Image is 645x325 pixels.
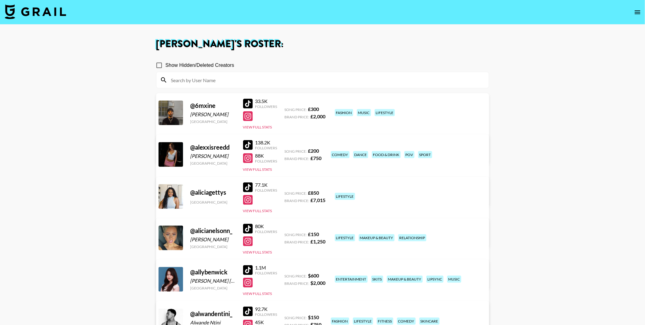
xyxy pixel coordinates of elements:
[375,109,395,116] div: lifestyle
[353,318,373,325] div: lifestyle
[190,143,236,151] div: @ alexxisreedd
[311,155,322,161] strong: £ 750
[243,291,272,296] button: View Full Stats
[419,318,440,325] div: skincare
[372,151,401,158] div: food & drink
[190,189,236,196] div: @ aliciagettys
[285,191,307,196] span: Song Price:
[243,167,272,172] button: View Full Stats
[285,115,309,119] span: Brand Price:
[243,125,272,129] button: View Full Stats
[404,151,414,158] div: pov
[190,236,236,243] div: [PERSON_NAME]
[418,151,432,158] div: sport
[335,193,355,200] div: lifestyle
[255,182,277,188] div: 77.1K
[377,318,393,325] div: fitness
[255,223,277,229] div: 80K
[335,276,368,283] div: entertainment
[335,109,353,116] div: fashion
[255,271,277,275] div: Followers
[285,232,307,237] span: Song Price:
[255,312,277,317] div: Followers
[190,102,236,109] div: @ 6mxine
[285,198,309,203] span: Brand Price:
[255,146,277,150] div: Followers
[190,278,236,284] div: [PERSON_NAME] [PERSON_NAME]
[285,274,307,278] span: Song Price:
[426,276,444,283] div: lipsync
[190,161,236,166] div: [GEOGRAPHIC_DATA]
[285,281,309,286] span: Brand Price:
[311,113,326,119] strong: £ 2,000
[255,265,277,271] div: 1.1M
[285,240,309,244] span: Brand Price:
[311,280,326,286] strong: $ 2,000
[308,190,319,196] strong: £ 850
[311,239,326,244] strong: £ 1,250
[190,286,236,290] div: [GEOGRAPHIC_DATA]
[285,156,309,161] span: Brand Price:
[255,153,277,159] div: 88K
[255,188,277,193] div: Followers
[255,159,277,163] div: Followers
[190,119,236,124] div: [GEOGRAPHIC_DATA]
[398,234,426,241] div: relationship
[308,273,319,278] strong: $ 600
[156,39,489,49] h1: [PERSON_NAME] 's Roster:
[190,111,236,117] div: [PERSON_NAME]
[371,276,383,283] div: skits
[308,106,319,112] strong: £ 300
[285,315,307,320] span: Song Price:
[331,318,349,325] div: fashion
[5,4,66,19] img: Grail Talent
[255,98,277,104] div: 33.5K
[243,250,272,254] button: View Full Stats
[285,149,307,154] span: Song Price:
[190,244,236,249] div: [GEOGRAPHIC_DATA]
[255,140,277,146] div: 138.2K
[387,276,423,283] div: makeup & beauty
[285,107,307,112] span: Song Price:
[255,104,277,109] div: Followers
[308,231,319,237] strong: £ 150
[353,151,368,158] div: dance
[331,151,350,158] div: comedy
[255,229,277,234] div: Followers
[166,62,234,69] span: Show Hidden/Deleted Creators
[447,276,461,283] div: music
[357,109,371,116] div: music
[255,306,277,312] div: 92.7K
[397,318,416,325] div: comedy
[243,208,272,213] button: View Full Stats
[190,268,236,276] div: @ allybenwick
[190,200,236,205] div: [GEOGRAPHIC_DATA]
[308,148,319,154] strong: £ 200
[167,75,485,85] input: Search by User Name
[190,310,236,318] div: @ alwandentini_
[335,234,355,241] div: lifestyle
[308,314,319,320] strong: $ 150
[632,6,644,18] button: open drawer
[311,197,326,203] strong: £ 7,015
[190,153,236,159] div: [PERSON_NAME]
[190,227,236,235] div: @ alicianelsonn_
[359,234,395,241] div: makeup & beauty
